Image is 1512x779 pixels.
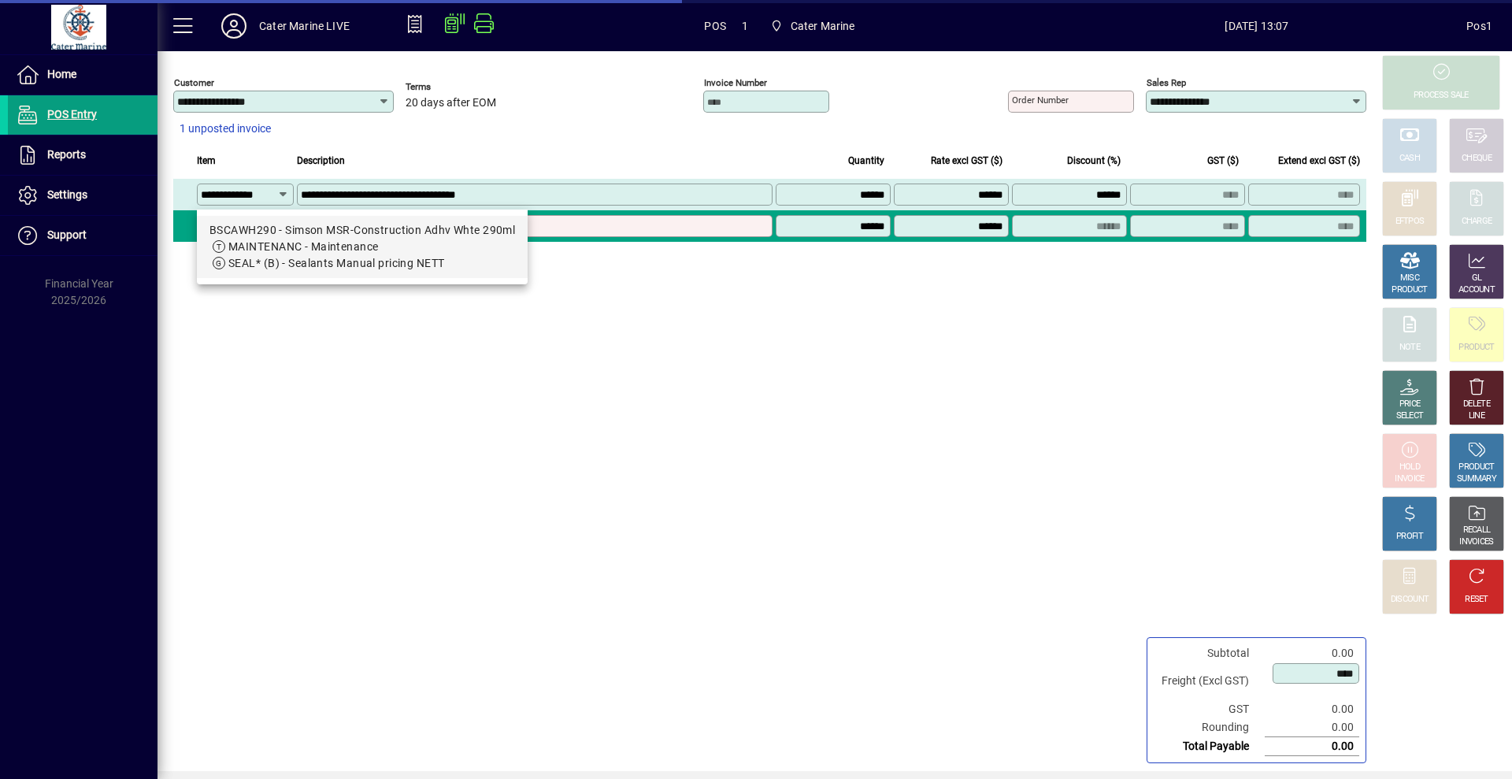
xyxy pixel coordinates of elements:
div: CHARGE [1462,216,1492,228]
span: Cater Marine [791,13,855,39]
span: Description [297,152,345,169]
span: [DATE] 13:07 [1047,13,1467,39]
div: CASH [1399,153,1420,165]
div: HOLD [1399,462,1420,473]
td: Rounding [1154,718,1265,737]
div: INVOICE [1395,473,1424,485]
a: Settings [8,176,157,215]
span: POS [704,13,726,39]
span: Item [197,152,216,169]
span: Rate excl GST ($) [931,152,1002,169]
div: RECALL [1463,525,1491,536]
td: GST [1154,700,1265,718]
div: Pos1 [1466,13,1492,39]
span: Reports [47,148,86,161]
span: Home [47,68,76,80]
div: MISC [1400,273,1419,284]
div: EFTPOS [1395,216,1425,228]
a: Reports [8,135,157,175]
button: Profile [209,12,259,40]
div: INVOICES [1459,536,1493,548]
div: PROFIT [1396,531,1423,543]
td: 0.00 [1265,737,1359,756]
div: PROCESS SALE [1414,90,1469,102]
span: Cater Marine [764,12,862,40]
span: MAINTENANC - Maintenance [228,240,379,253]
mat-label: Sales rep [1147,77,1186,88]
span: 1 unposted invoice [180,121,271,137]
button: 1 unposted invoice [173,115,277,143]
mat-option: BSCAWH290 - Simson MSR-Construction Adhv Whte 290ml [197,216,528,278]
div: SUMMARY [1457,473,1496,485]
td: 0.00 [1265,700,1359,718]
span: GST ($) [1207,152,1239,169]
td: 0.00 [1265,718,1359,737]
td: 0.00 [1265,644,1359,662]
span: Quantity [848,152,884,169]
span: Terms [406,82,500,92]
span: Extend excl GST ($) [1278,152,1360,169]
div: SELECT [1396,410,1424,422]
span: SEAL* (B) - Sealants Manual pricing NETT [228,257,445,269]
div: NOTE [1399,342,1420,354]
div: DISCOUNT [1391,594,1429,606]
div: PRODUCT [1392,284,1427,296]
div: GL [1472,273,1482,284]
span: Discount (%) [1067,152,1121,169]
div: LINE [1469,410,1484,422]
mat-label: Customer [174,77,214,88]
a: Support [8,216,157,255]
span: Support [47,228,87,241]
mat-label: Invoice number [704,77,767,88]
span: 20 days after EOM [406,97,496,109]
td: Subtotal [1154,644,1265,662]
div: Cater Marine LIVE [259,13,350,39]
div: PRICE [1399,399,1421,410]
div: RESET [1465,594,1488,606]
div: ACCOUNT [1458,284,1495,296]
div: PRODUCT [1458,462,1494,473]
div: BSCAWH290 - Simson MSR-Construction Adhv Whte 290ml [209,222,515,239]
a: Home [8,55,157,95]
mat-label: Order number [1012,95,1069,106]
span: POS Entry [47,108,97,121]
td: Total Payable [1154,737,1265,756]
span: Settings [47,188,87,201]
td: Freight (Excl GST) [1154,662,1265,700]
span: 1 [742,13,748,39]
div: PRODUCT [1458,342,1494,354]
div: DELETE [1463,399,1490,410]
div: CHEQUE [1462,153,1492,165]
